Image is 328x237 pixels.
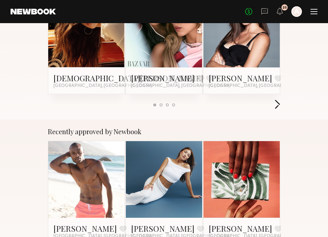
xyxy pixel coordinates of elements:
[54,73,203,83] a: [DEMOGRAPHIC_DATA][PERSON_NAME]
[291,6,302,17] a: A
[282,6,287,10] div: 25
[54,83,152,89] span: [GEOGRAPHIC_DATA], [GEOGRAPHIC_DATA]
[131,73,195,83] a: [PERSON_NAME]
[209,223,272,234] a: [PERSON_NAME]
[131,223,195,234] a: [PERSON_NAME]
[48,128,280,136] div: Recently approved by Newbook
[54,223,117,234] a: [PERSON_NAME]
[131,83,230,89] span: [GEOGRAPHIC_DATA], [GEOGRAPHIC_DATA]
[209,73,272,83] a: [PERSON_NAME]
[209,83,307,89] span: [GEOGRAPHIC_DATA], [GEOGRAPHIC_DATA]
